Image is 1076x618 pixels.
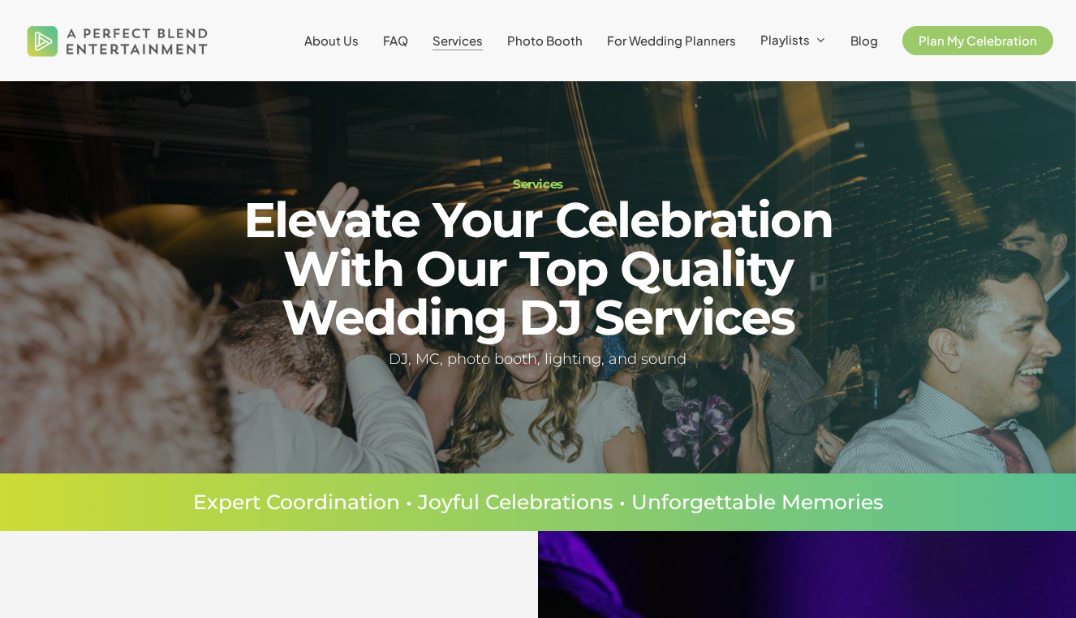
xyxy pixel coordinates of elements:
[607,32,736,48] span: For Wedding Planners
[218,178,857,190] h1: Services
[218,196,857,342] h2: Elevate Your Celebration With Our Top Quality Wedding DJ Services
[49,492,1027,512] p: Expert Coordination • Joyful Celebrations • Unforgettable Memories
[507,32,583,48] span: Photo Booth
[850,32,878,48] span: Blog
[304,32,359,48] span: About Us
[760,32,810,47] span: Playlists
[919,32,1037,48] span: Plan My Celebration
[507,34,583,47] a: Photo Booth
[607,34,736,47] a: For Wedding Planners
[383,32,408,48] span: FAQ
[304,34,359,47] a: About Us
[23,11,213,70] img: A Perfect Blend Entertainment
[383,34,408,47] a: FAQ
[850,34,878,47] a: Blog
[902,34,1053,47] a: Plan My Celebration
[433,32,483,48] span: Services
[760,33,826,48] a: Playlists
[218,348,857,371] h5: DJ, MC, photo booth, lighting, and sound
[433,34,483,47] a: Services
